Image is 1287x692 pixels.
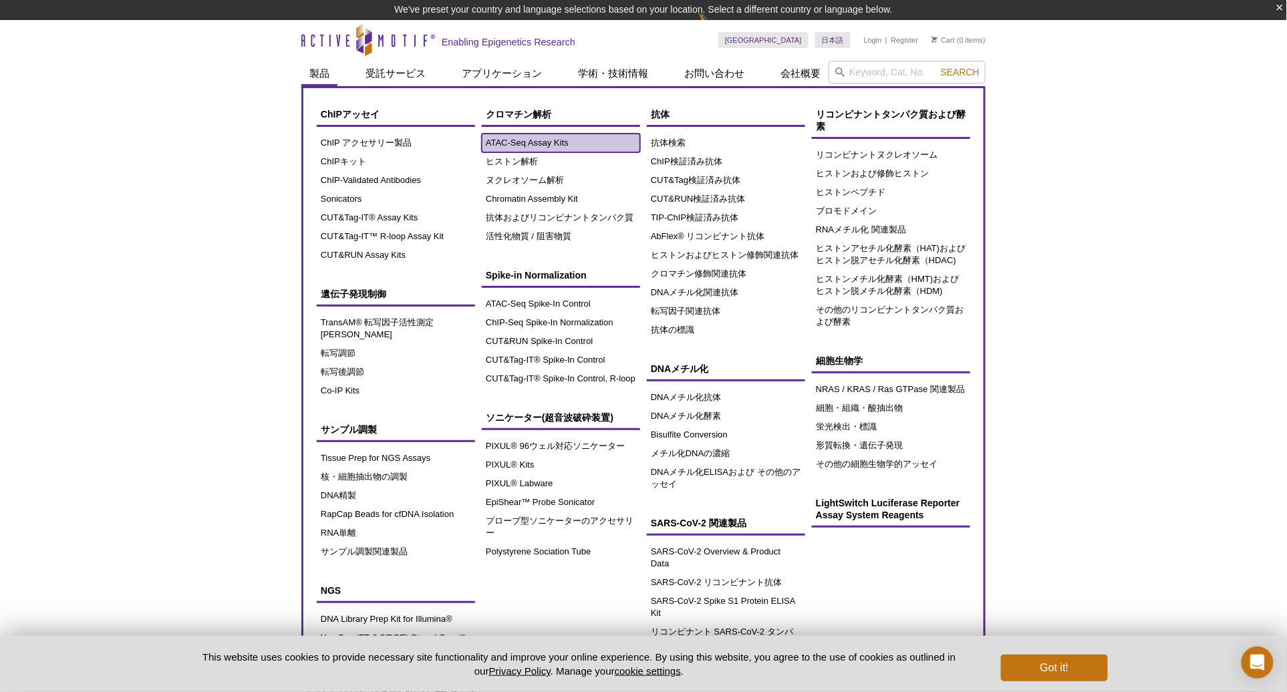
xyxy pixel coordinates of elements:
[941,67,980,77] span: Search
[317,542,475,561] a: サンプル調製関連製品
[647,208,805,227] a: TIP-ChIP検証済み抗体
[937,66,984,78] button: Search
[486,109,551,120] span: クロマチン解析
[482,190,640,208] a: Chromatin Assembly Kit
[812,455,970,474] a: その他の細胞生物学的アッセイ
[647,283,805,302] a: DNAメチル化関連抗体
[647,356,805,381] a: DNAメチル化
[647,265,805,283] a: クロマチン修飾関連抗体
[932,35,955,45] a: Cart
[482,456,640,474] a: PIXUL® Kits
[482,102,640,127] a: クロマチン解析
[317,363,475,381] a: 転写後調節
[647,407,805,425] a: DNAメチル化酵素
[482,369,640,388] a: CUT&Tag-IT® Spike-In Control, R-loop
[647,302,805,321] a: 転写因子関連抗体
[647,152,805,171] a: ChIP検証済み抗体
[317,578,475,603] a: NGS
[317,610,475,629] a: DNA Library Prep Kit for Illumina®
[482,295,640,313] a: ATAC-Seq Spike-In Control
[647,573,805,592] a: SARS-CoV-2 リコンビナント抗体
[647,388,805,407] a: DNAメチル化抗体
[812,220,970,239] a: RNAメチル化 関連製品
[1001,655,1108,681] button: Got it!
[482,437,640,456] a: PIXUL® 96ウェル対応ソニケーター
[489,665,551,677] a: Privacy Policy
[647,542,805,573] a: SARS-CoV-2 Overview & Product Data
[482,405,640,430] a: ソニケーター(超音波破砕装置)
[317,152,475,171] a: ChIPキット
[482,332,640,351] a: CUT&RUN Spike-In Control
[317,486,475,505] a: DNA精製
[317,524,475,542] a: RNA単離
[647,321,805,339] a: 抗体の標識
[885,32,887,48] li: |
[317,344,475,363] a: 転写調節
[179,650,979,678] p: This website uses cookies to provide necessary site functionality and improve your online experie...
[812,348,970,373] a: 細胞生物学
[357,61,434,86] a: 受託サービス
[482,542,640,561] a: Polystyrene Sociation Tube
[647,463,805,494] a: DNAメチル化ELISAおよび その他のアッセイ
[812,164,970,183] a: ヒストンおよび修飾ヒストン
[317,313,475,344] a: TransAM® 転写因子活性測定[PERSON_NAME]
[1242,647,1274,679] div: Open Intercom Messenger
[442,36,575,48] h2: Enabling Epigenetics Research
[482,152,640,171] a: ヒストン解析
[482,208,640,227] a: 抗体およびリコンビナントタンパク質
[317,246,475,265] a: CUT&RUN Assay Kits
[676,61,752,86] a: お問い合わせ
[698,10,734,41] img: Change Here
[812,239,970,270] a: ヒストンアセチル化酵素（HAT)およびヒストン脱アセチル化酵素（HDAC)
[317,449,475,468] a: Tissue Prep for NGS Assays
[317,171,475,190] a: ChIP-Validated Antibodies
[482,171,640,190] a: ヌクレオソーム解析
[486,270,587,281] span: Spike-in Normalization
[317,505,475,524] a: RapCap Beads for cfDNA Isolation
[651,518,746,528] span: SARS-CoV-2 関連製品
[812,399,970,417] a: 細胞・組織・酸抽出物
[647,246,805,265] a: ヒストンおよびヒストン修飾関連抗体
[812,301,970,331] a: その他のリコンビナントタンパク質および酵素
[812,202,970,220] a: ブロモドメイン
[317,102,475,127] a: ChIPアッセイ
[570,61,656,86] a: 学術・技術情報
[482,351,640,369] a: CUT&Tag-IT® Spike-In Control
[482,512,640,542] a: プローブ型ソニケーターのアクセサリー
[647,171,805,190] a: CUT&Tag検証済み抗体
[812,417,970,436] a: 蛍光検出・標識
[321,424,377,435] span: サンプル調製
[317,629,475,659] a: YourSeq (FT & 3’DGE) Strand-Specific mRNA Library Prep
[317,468,475,486] a: 核・細胞抽出物の調製
[317,227,475,246] a: CUT&Tag-IT™ R-loop Assay Kit
[482,474,640,493] a: PIXUL® Labware
[482,227,640,246] a: 活性化物質 / 阻害物質
[812,380,970,399] a: NRAS / KRAS / Ras GTPase 関連製品
[772,61,829,86] a: 会社概要
[812,436,970,455] a: 形質転換・遺伝子発現
[812,102,970,139] a: リコンビナントタンパク質および酵素
[647,102,805,127] a: 抗体
[486,412,613,423] span: ソニケーター(超音波破砕装置)
[812,490,970,528] a: LightSwitch Luciferase Reporter Assay System Reagents
[932,32,986,48] li: (0 items)
[647,134,805,152] a: 抗体検索
[482,134,640,152] a: ATAC-Seq Assay Kits
[816,355,863,366] span: 細胞生物学
[647,444,805,463] a: メチル化DNAの濃縮
[815,32,851,48] a: 日本語
[651,109,670,120] span: 抗体
[321,289,386,299] span: 遺伝子発現制御
[482,263,640,288] a: Spike-in Normalization
[647,190,805,208] a: CUT&RUN検証済み抗体
[816,498,960,520] span: LightSwitch Luciferase Reporter Assay System Reagents
[829,61,986,83] input: Keyword, Cat. No.
[482,313,640,332] a: ChIP-Seq Spike-In Normalization
[454,61,550,86] a: アプリケーション
[317,381,475,400] a: Co-IP Kits
[647,623,805,653] a: リコンビナント SARS-CoV-2 タンパク質
[317,417,475,442] a: サンプル調製
[317,281,475,307] a: 遺伝子発現制御
[317,208,475,227] a: CUT&Tag-IT® Assay Kits
[812,183,970,202] a: ヒストンペプチド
